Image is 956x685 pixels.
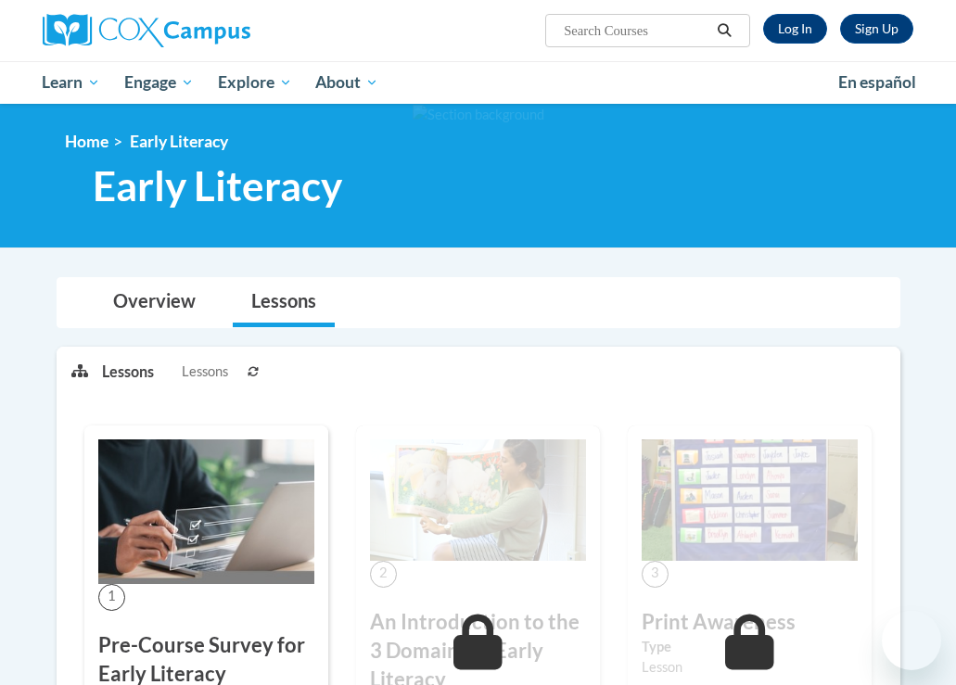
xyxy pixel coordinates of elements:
a: Learn [31,61,113,104]
img: Course Image [642,439,858,561]
span: About [315,71,378,94]
span: 2 [370,561,397,588]
a: Register [840,14,913,44]
input: Search Courses [562,19,710,42]
a: Home [65,132,108,151]
i:  [716,24,733,38]
span: Early Literacy [93,161,342,210]
div: Main menu [29,61,928,104]
img: Cox Campus [43,14,250,47]
a: Overview [95,278,214,327]
img: Course Image [98,439,314,584]
button: Search [710,19,738,42]
a: Cox Campus [43,14,314,47]
h3: Print Awareness [642,608,858,637]
span: Lessons [182,362,228,382]
img: Section background [413,105,544,125]
a: En español [826,63,928,102]
a: Engage [112,61,206,104]
span: 3 [642,561,669,588]
span: Explore [218,71,292,94]
div: Lesson [642,657,858,678]
label: Type [642,637,858,657]
p: Lessons [102,362,154,382]
span: Engage [124,71,194,94]
iframe: Button to launch messaging window [882,611,941,670]
a: Log In [763,14,827,44]
span: 1 [98,584,125,611]
a: Explore [206,61,304,104]
a: About [303,61,390,104]
span: En español [838,72,916,92]
img: Course Image [370,439,586,561]
span: Early Literacy [130,132,228,151]
a: Lessons [233,278,335,327]
span: Learn [42,71,100,94]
